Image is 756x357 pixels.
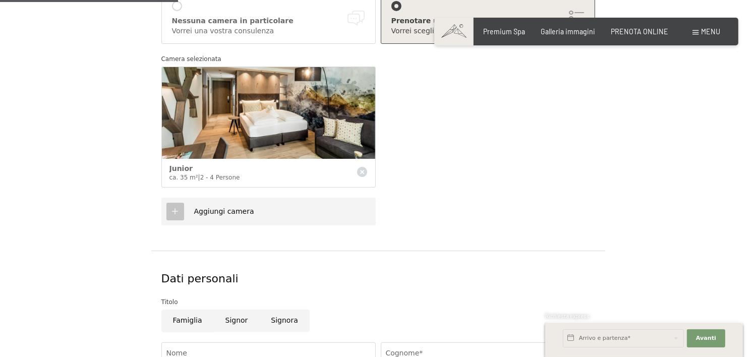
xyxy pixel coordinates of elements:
[541,27,595,36] a: Galleria immagini
[172,16,365,26] div: Nessuna camera in particolare
[169,174,198,181] span: ca. 35 m²
[161,54,595,64] div: Camera selezionata
[200,174,240,181] span: 2 - 4 Persone
[391,16,585,26] div: Prenotare una camera in particolare
[611,27,668,36] a: PRENOTA ONLINE
[172,26,365,36] div: Vorrei una vostra consulenza
[161,271,595,287] div: Dati personali
[545,313,590,319] span: Richiesta express
[161,297,595,307] div: Titolo
[162,67,375,158] img: Junior
[687,329,725,347] button: Avanti
[702,27,721,36] span: Menu
[169,164,193,172] span: Junior
[194,207,254,215] span: Aggiungi camera
[391,26,585,36] div: Vorrei scegliere una camera specifica
[483,27,525,36] a: Premium Spa
[198,174,200,181] span: |
[696,334,716,342] span: Avanti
